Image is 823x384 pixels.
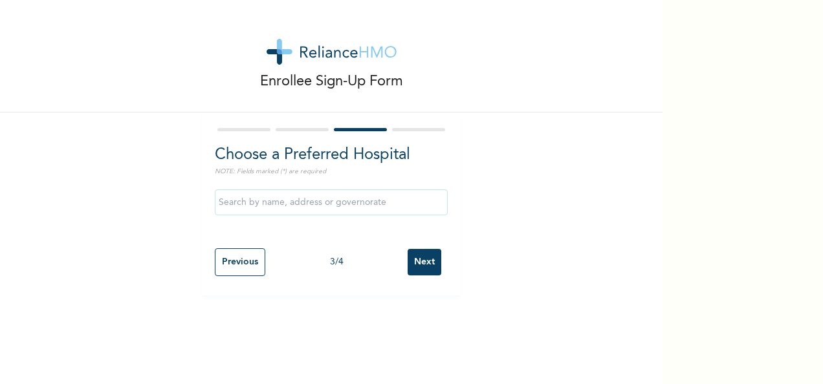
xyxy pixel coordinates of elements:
input: Next [408,249,441,275]
p: Enrollee Sign-Up Form [260,71,403,92]
input: Search by name, address or governorate [215,189,448,215]
h2: Choose a Preferred Hospital [215,144,448,167]
div: 3 / 4 [265,255,408,269]
input: Previous [215,248,265,276]
img: logo [267,39,397,65]
p: NOTE: Fields marked (*) are required [215,167,448,176]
